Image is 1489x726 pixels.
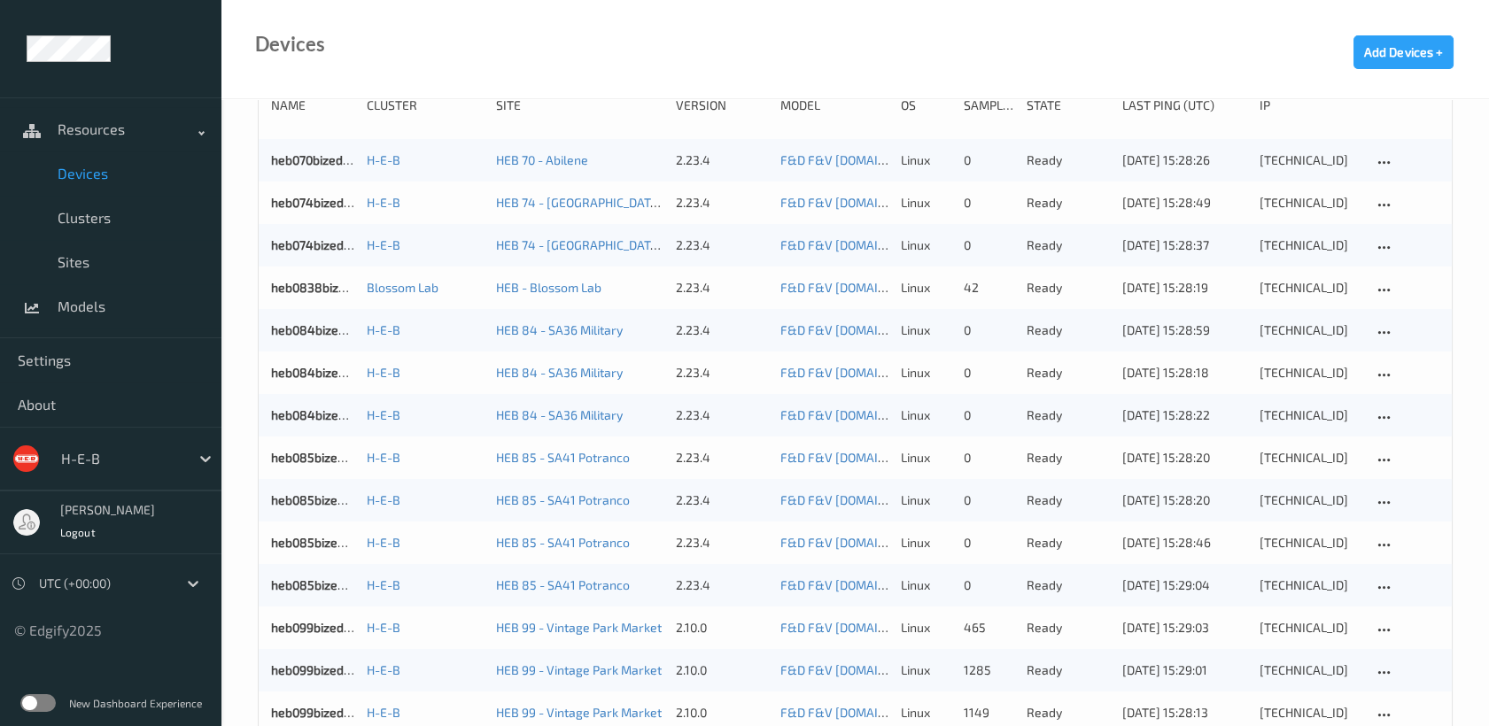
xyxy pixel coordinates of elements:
div: [TECHNICAL_ID] [1260,491,1360,509]
div: [TECHNICAL_ID] [1260,236,1360,254]
a: H-E-B [367,237,400,252]
div: 2.23.4 [676,406,768,424]
p: linux [901,619,951,637]
a: F&D F&V [DOMAIN_NAME] (Daily) [DATE] 16:30 [DATE] 16:30 Auto Save [780,407,1174,422]
p: ready [1027,151,1110,169]
p: linux [901,406,951,424]
div: [TECHNICAL_ID] [1260,279,1360,297]
div: [TECHNICAL_ID] [1260,576,1360,594]
div: State [1027,97,1110,114]
a: H-E-B [367,407,400,422]
a: HEB 84 - SA36 Military [496,365,623,380]
a: F&D F&V [DOMAIN_NAME] (Daily) [DATE] 16:30 [DATE] 16:30 Auto Save [780,365,1174,380]
div: 0 [964,321,1014,339]
a: H-E-B [367,322,400,337]
a: F&D F&V [DOMAIN_NAME] (Daily) [DATE] 16:30 [DATE] 16:30 Auto Save [780,322,1174,337]
div: Last Ping (UTC) [1122,97,1247,114]
div: [TECHNICAL_ID] [1260,704,1360,722]
a: F&D F&V [DOMAIN_NAME] (Daily) [DATE] 16:30 [DATE] 16:30 Auto Save [780,492,1174,507]
div: 2.23.4 [676,279,768,297]
div: [TECHNICAL_ID] [1260,151,1360,169]
div: 0 [964,364,1014,382]
a: HEB 85 - SA41 Potranco [496,492,630,507]
div: 0 [964,449,1014,467]
a: heb0838bizedg23 [271,280,374,295]
div: 2.10.0 [676,661,768,679]
a: HEB 74 - [GEOGRAPHIC_DATA] 02 [496,237,679,252]
div: 2.23.4 [676,236,768,254]
div: 2.10.0 [676,619,768,637]
a: heb085bizedg43 [271,577,367,592]
a: H-E-B [367,620,400,635]
p: linux [901,321,951,339]
div: [DATE] 15:28:26 [1122,151,1247,169]
div: [DATE] 15:28:37 [1122,236,1247,254]
div: 0 [964,151,1014,169]
div: [DATE] 15:28:18 [1122,364,1247,382]
div: OS [901,97,951,114]
a: HEB 85 - SA41 Potranco [496,535,630,550]
a: HEB 84 - SA36 Military [496,322,623,337]
a: H-E-B [367,365,400,380]
a: H-E-B [367,662,400,677]
div: [TECHNICAL_ID] [1260,661,1360,679]
p: linux [901,236,951,254]
a: F&D F&V [DOMAIN_NAME] (Daily) [DATE] 16:30 [DATE] 16:30 Auto Save [780,662,1174,677]
a: F&D F&V [DOMAIN_NAME] (Daily) [DATE] 16:30 [DATE] 16:30 Auto Save [780,705,1174,720]
div: 0 [964,236,1014,254]
a: heb084bizedg41 [271,365,366,380]
div: Samples [964,97,1014,114]
a: H-E-B [367,535,400,550]
p: ready [1027,576,1110,594]
a: H-E-B [367,577,400,592]
div: Cluster [367,97,484,114]
div: 1285 [964,661,1014,679]
div: [DATE] 15:29:03 [1122,619,1247,637]
a: F&D F&V [DOMAIN_NAME] (Daily) [DATE] 16:30 [DATE] 16:30 Auto Save [780,195,1174,210]
div: [DATE] 15:28:46 [1122,534,1247,552]
a: F&D F&V [DOMAIN_NAME] (Daily) [DATE] 16:30 [DATE] 16:30 Auto Save [780,535,1174,550]
div: [TECHNICAL_ID] [1260,619,1360,637]
div: 2.23.4 [676,364,768,382]
div: [TECHNICAL_ID] [1260,194,1360,212]
a: heb085bizedg41 [271,492,365,507]
div: [DATE] 15:28:19 [1122,279,1247,297]
div: [DATE] 15:28:49 [1122,194,1247,212]
p: ready [1027,449,1110,467]
a: heb085bizedg42 [271,535,367,550]
p: ready [1027,321,1110,339]
div: [TECHNICAL_ID] [1260,406,1360,424]
div: Name [271,97,354,114]
p: ready [1027,406,1110,424]
a: F&D F&V [DOMAIN_NAME] (Daily) [DATE] 16:30 [DATE] 16:30 Auto Save [780,152,1174,167]
div: [TECHNICAL_ID] [1260,534,1360,552]
a: HEB 85 - SA41 Potranco [496,577,630,592]
a: heb099bizedg29 [271,662,365,677]
div: 0 [964,576,1014,594]
div: ip [1260,97,1360,114]
div: 0 [964,194,1014,212]
a: H-E-B [367,492,400,507]
a: H-E-B [367,195,400,210]
div: 2.23.4 [676,151,768,169]
p: linux [901,534,951,552]
a: HEB - Blossom Lab [496,280,601,295]
p: linux [901,661,951,679]
p: linux [901,704,951,722]
div: 0 [964,534,1014,552]
a: F&D F&V [DOMAIN_NAME] (Daily) [DATE] 16:30 [DATE] 16:30 Auto Save [780,577,1174,592]
a: heb099bizedg30 [271,705,365,720]
a: heb074bizedg31 [271,195,363,210]
a: HEB 99 - Vintage Park Market [496,620,662,635]
div: [TECHNICAL_ID] [1260,364,1360,382]
a: HEB 74 - [GEOGRAPHIC_DATA] 02 [496,195,679,210]
p: ready [1027,619,1110,637]
div: 0 [964,491,1014,509]
a: F&D F&V [DOMAIN_NAME] (Daily) [DATE] 16:30 [DATE] 16:30 Auto Save [780,280,1174,295]
div: 2.10.0 [676,704,768,722]
div: [DATE] 15:28:20 [1122,449,1247,467]
a: Blossom Lab [367,280,438,295]
a: F&D F&V [DOMAIN_NAME] (Daily) [DATE] 16:30 [DATE] 16:30 Auto Save [780,237,1174,252]
div: [DATE] 15:29:04 [1122,576,1247,594]
button: Add Devices + [1353,35,1454,69]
